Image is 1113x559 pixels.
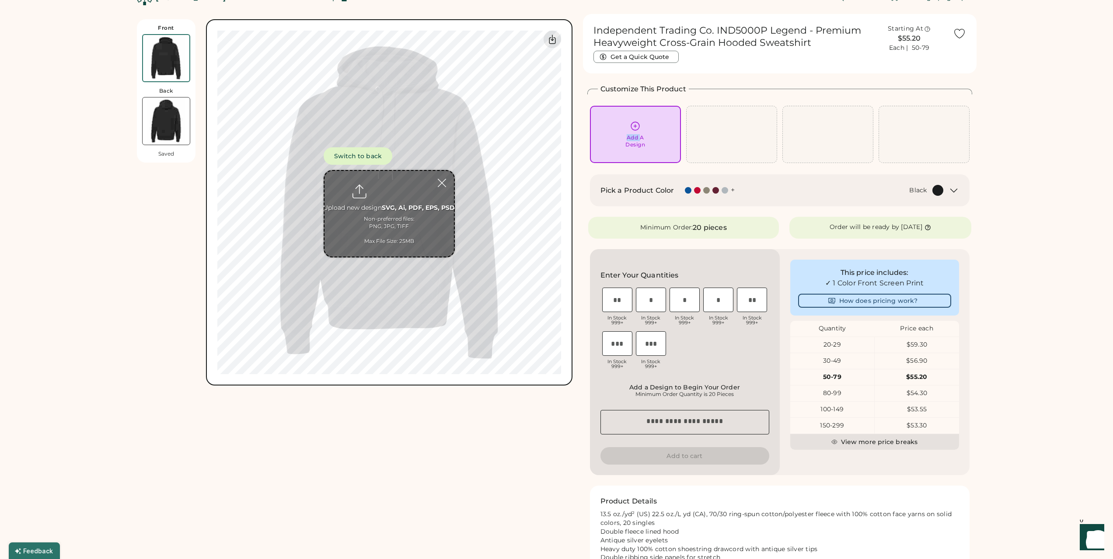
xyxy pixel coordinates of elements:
[790,373,875,382] div: 50-79
[600,185,674,196] h2: Pick a Product Color
[790,389,875,398] div: 80-99
[875,389,959,398] div: $54.30
[143,35,189,81] img: IND5000P Black Front Thumbnail
[909,186,927,195] div: Black
[790,405,875,414] div: 100-149
[790,357,875,365] div: 30-49
[790,434,959,450] button: View more price breaks
[888,24,923,33] div: Starting At
[1071,520,1109,557] iframe: Front Chat
[143,97,190,145] img: IND5000P Black Back Thumbnail
[640,223,693,232] div: Minimum Order:
[889,44,929,52] div: Each | 50-79
[871,33,948,44] div: $55.20
[603,384,767,391] div: Add a Design to Begin Your Order
[790,324,875,333] div: Quantity
[382,204,455,212] strong: SVG, Ai, PDF, EPS, PSD
[798,294,951,308] button: How does pricing work?
[798,267,951,278] div: This price includes:
[603,391,767,398] div: Minimum Order Quantity is 20 Pieces
[693,222,726,233] div: 20 pieces
[600,447,769,465] button: Add to cart
[323,204,455,212] div: Upload new design
[875,405,959,414] div: $53.55
[593,24,866,49] h1: Independent Trading Co. IND5000P Legend - Premium Heavyweight Cross-Grain Hooded Sweatshirt
[602,359,632,369] div: In Stock 999+
[593,51,679,63] button: Get a Quick Quote
[324,147,392,165] button: Switch to back
[875,324,959,333] div: Price each
[901,223,922,232] div: [DATE]
[875,340,959,349] div: $59.30
[600,270,679,281] h2: Enter Your Quantities
[790,340,875,349] div: 20-29
[875,373,959,382] div: $55.20
[703,316,733,325] div: In Stock 999+
[600,84,686,94] h2: Customize This Product
[602,316,632,325] div: In Stock 999+
[158,24,174,31] div: Front
[158,150,174,157] div: Saved
[731,185,735,195] div: +
[790,421,875,430] div: 150-299
[636,359,666,369] div: In Stock 999+
[830,223,900,232] div: Order will be ready by
[159,87,173,94] div: Back
[875,421,959,430] div: $53.30
[600,496,657,507] h2: Product Details
[737,316,767,325] div: In Stock 999+
[875,357,959,365] div: $56.90
[625,134,645,148] div: Add A Design
[636,316,666,325] div: In Stock 999+
[544,31,561,48] div: Download Front Mockup
[670,316,700,325] div: In Stock 999+
[798,278,951,288] div: ✓ 1 Color Front Screen Print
